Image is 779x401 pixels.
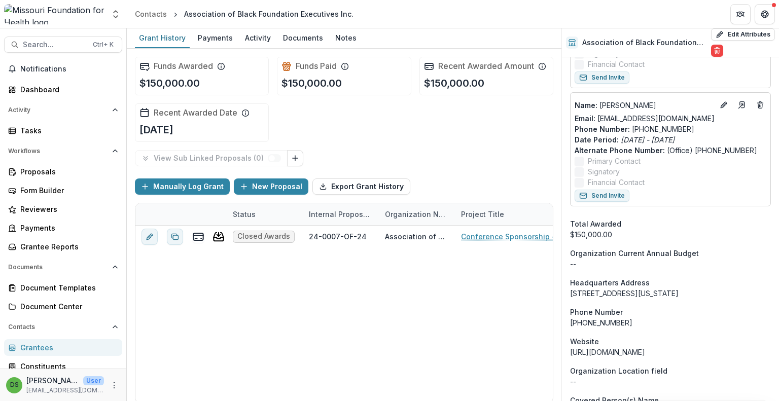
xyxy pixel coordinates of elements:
[312,178,410,195] button: Export Grant History
[575,100,714,111] a: Name: [PERSON_NAME]
[424,76,484,91] p: $150,000.00
[575,71,629,84] button: Send Invite
[23,41,87,49] span: Search...
[303,203,379,225] div: Internal Proposal ID
[135,150,288,166] button: View Sub Linked Proposals (0)
[379,203,455,225] div: Organization Name
[20,282,114,293] div: Document Templates
[734,97,750,113] a: Go to contact
[331,28,361,48] a: Notes
[570,218,621,229] span: Total Awarded
[588,156,641,166] span: Primary Contact
[575,124,766,134] p: [PHONE_NUMBER]
[108,379,120,391] button: More
[455,209,510,220] div: Project Title
[309,231,367,242] div: 24-0007-OF-24
[575,145,766,156] p: (Office) [PHONE_NUMBER]
[167,229,183,245] button: Duplicate proposal
[4,4,104,24] img: Missouri Foundation for Health logo
[575,113,715,124] a: Email: [EMAIL_ADDRESS][DOMAIN_NAME]
[139,122,173,137] p: [DATE]
[570,307,623,317] span: Phone Number
[20,204,114,214] div: Reviewers
[296,61,337,71] h2: Funds Paid
[135,30,190,45] div: Grant History
[287,150,303,166] button: Link Grants
[455,203,582,225] div: Project Title
[570,366,667,376] span: Organization Location field
[4,163,122,180] a: Proposals
[4,298,122,315] a: Document Center
[461,231,576,242] a: Conference Sponsorship - [GEOGRAPHIC_DATA] 2024: Lest We Forget
[621,135,675,144] i: [DATE] - [DATE]
[570,248,699,259] span: Organization Current Annual Budget
[227,203,303,225] div: Status
[570,317,771,328] div: [PHONE_NUMBER]
[570,259,771,269] p: --
[154,108,237,118] h2: Recent Awarded Date
[575,135,619,144] span: Date Period :
[755,4,775,24] button: Get Help
[281,76,342,91] p: $150,000.00
[20,84,114,95] div: Dashboard
[20,125,114,136] div: Tasks
[570,277,650,288] span: Headquarters Address
[194,28,237,48] a: Payments
[711,45,723,57] button: Delete
[4,220,122,236] a: Payments
[20,301,114,312] div: Document Center
[570,336,599,347] span: Website
[575,114,595,123] span: Email:
[194,30,237,45] div: Payments
[131,7,171,21] a: Contacts
[575,100,714,111] p: [PERSON_NAME]
[4,259,122,275] button: Open Documents
[570,348,645,356] a: [URL][DOMAIN_NAME]
[241,28,275,48] a: Activity
[575,125,630,133] span: Phone Number :
[20,65,118,74] span: Notifications
[141,229,158,245] button: edit
[385,231,449,242] div: Association of Black Foundation Executives Inc.
[109,4,123,24] button: Open entity switcher
[575,146,665,155] span: Alternate Phone Number :
[588,166,620,177] span: Signatory
[4,339,122,356] a: Grantees
[4,102,122,118] button: Open Activity
[438,61,534,71] h2: Recent Awarded Amount
[279,30,327,45] div: Documents
[718,99,730,111] button: Edit
[279,28,327,48] a: Documents
[135,28,190,48] a: Grant History
[4,122,122,139] a: Tasks
[20,342,114,353] div: Grantees
[570,376,771,387] p: --
[20,185,114,196] div: Form Builder
[8,148,108,155] span: Workflows
[575,190,629,202] button: Send Invite
[4,37,122,53] button: Search...
[20,241,114,252] div: Grantee Reports
[20,361,114,372] div: Constituents
[91,39,116,50] div: Ctrl + K
[4,201,122,217] a: Reviewers
[4,279,122,296] a: Document Templates
[131,7,358,21] nav: breadcrumb
[711,28,775,41] button: Edit Attributes
[588,59,645,69] span: Financial Contact
[135,9,167,19] div: Contacts
[4,319,122,335] button: Open Contacts
[588,177,645,188] span: Financial Contact
[8,264,108,271] span: Documents
[26,375,79,386] p: [PERSON_NAME]
[754,99,766,111] button: Deletes
[570,229,771,240] div: $150,000.00
[4,182,122,199] a: Form Builder
[20,166,114,177] div: Proposals
[582,39,707,47] h2: Association of Black Foundation Executives Inc.
[8,106,108,114] span: Activity
[154,61,213,71] h2: Funds Awarded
